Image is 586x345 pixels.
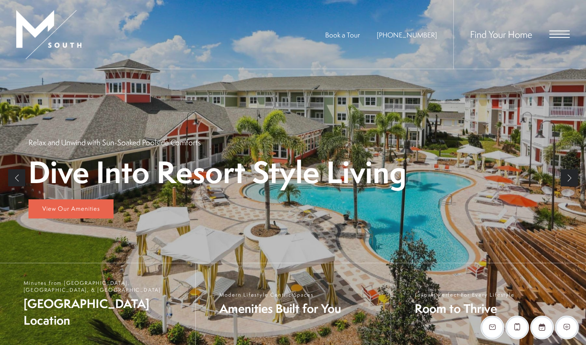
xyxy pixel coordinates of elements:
a: Modern Lifestyle Centric Spaces [195,263,391,345]
span: [PHONE_NUMBER] [377,30,437,39]
span: Room to Thrive [415,300,515,317]
a: Previous [8,169,25,186]
span: Layouts Perfect For Every Lifestyle [415,291,515,298]
a: View Our Amenities [28,199,114,219]
a: Book a Tour [325,30,360,39]
a: Call Us at 813-570-8014 [377,30,437,39]
a: Next [561,169,578,186]
img: MSouth [16,10,81,59]
p: Relax and Unwind with Sun-Soaked Poolside Comforts [28,137,201,148]
span: Modern Lifestyle Centric Spaces [219,291,341,298]
span: Minutes from [GEOGRAPHIC_DATA], [GEOGRAPHIC_DATA], & [GEOGRAPHIC_DATA] [24,279,187,293]
p: Dive Into Resort Style Living [28,156,407,188]
button: Open Menu [549,31,570,38]
span: View Our Amenities [42,204,100,213]
a: Find Your Home [470,28,532,41]
span: [GEOGRAPHIC_DATA] Location [24,295,187,329]
a: Layouts Perfect For Every Lifestyle [391,263,586,345]
span: Amenities Built for You [219,300,341,317]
